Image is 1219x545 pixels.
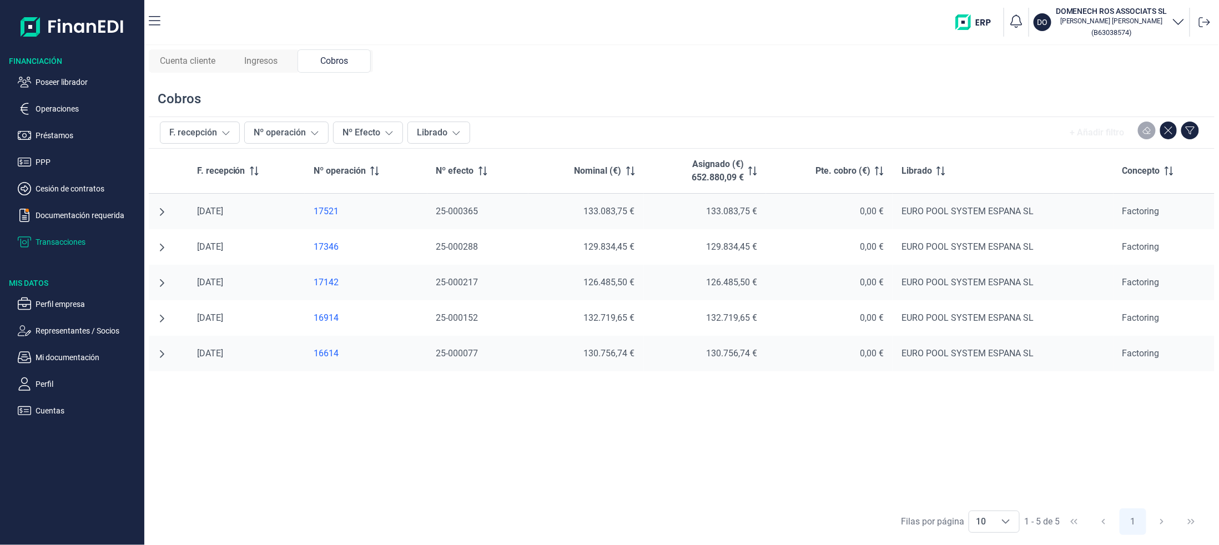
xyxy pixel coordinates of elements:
button: PPP [18,155,140,169]
button: Préstamos [18,129,140,142]
p: DO [1037,17,1048,28]
span: Factoring [1122,312,1160,323]
div: 0,00 € [775,241,884,253]
div: Choose [993,511,1019,532]
button: Page 1 [1120,508,1146,535]
img: erp [955,14,999,30]
div: Filas por página [901,515,964,528]
span: Ingresos [244,54,278,68]
button: Nº Efecto [333,122,403,144]
p: Poseer librador [36,75,140,89]
a: 17521 [314,206,419,217]
button: DODOMENECH ROS ASSOCIATS SL[PERSON_NAME] [PERSON_NAME](B63038574) [1034,6,1185,39]
a: 16614 [314,348,419,359]
div: Ingresos [224,49,298,73]
span: Factoring [1122,348,1160,359]
button: Cesión de contratos [18,182,140,195]
div: EURO POOL SYSTEM ESPANA SL [901,312,1104,324]
div: 132.719,65 € [653,312,758,324]
div: Cobros [298,49,371,73]
button: First Page [1061,508,1087,535]
div: [DATE] [197,206,296,217]
span: 25-000217 [436,277,478,287]
span: 25-000152 [436,312,478,323]
a: 16914 [314,312,419,324]
span: Factoring [1122,206,1160,216]
div: 133.083,75 € [653,206,758,217]
div: 126.485,50 € [653,277,758,288]
div: Cobros [158,90,201,108]
p: Documentación requerida [36,209,140,222]
div: [DATE] [197,277,296,288]
button: Perfil empresa [18,297,140,311]
img: Logo de aplicación [21,9,124,44]
button: F. recepción [160,122,240,144]
button: Transacciones [18,235,140,249]
p: Representantes / Socios [36,324,140,337]
p: Préstamos [36,129,140,142]
span: 1 - 5 de 5 [1024,517,1060,526]
div: 0,00 € [775,206,884,217]
p: 652.880,09 € [692,171,744,184]
div: EURO POOL SYSTEM ESPANA SL [901,277,1104,288]
small: Copiar cif [1092,28,1132,37]
button: Librado [407,122,470,144]
button: Documentación requerida [18,209,140,222]
p: Perfil [36,377,140,391]
span: Nº efecto [436,164,474,178]
a: 17142 [314,277,419,288]
p: Asignado (€) [692,158,744,171]
button: Mi documentación [18,351,140,364]
div: 132.719,65 € [537,312,634,324]
button: Representantes / Socios [18,324,140,337]
div: 126.485,50 € [537,277,634,288]
span: 25-000365 [436,206,478,216]
div: 130.756,74 € [537,348,634,359]
div: EURO POOL SYSTEM ESPANA SL [901,241,1104,253]
div: 129.834,45 € [653,241,758,253]
div: 0,00 € [775,348,884,359]
div: [DATE] [197,312,296,324]
span: Factoring [1122,241,1160,252]
button: Cuentas [18,404,140,417]
div: [DATE] [197,241,296,253]
button: undefined null [158,208,167,216]
button: undefined null [158,350,167,359]
button: Perfil [18,377,140,391]
p: Transacciones [36,235,140,249]
span: 10 [969,511,993,532]
span: 25-000077 [436,348,478,359]
span: F. recepción [197,164,245,178]
span: Pte. cobro (€) [815,164,870,178]
h3: DOMENECH ROS ASSOCIATS SL [1056,6,1167,17]
div: EURO POOL SYSTEM ESPANA SL [901,348,1104,359]
div: 130.756,74 € [653,348,758,359]
button: undefined null [158,314,167,323]
div: EURO POOL SYSTEM ESPANA SL [901,206,1104,217]
div: 129.834,45 € [537,241,634,253]
span: Cuenta cliente [160,54,215,68]
span: Concepto [1122,164,1160,178]
button: Next Page [1149,508,1175,535]
div: Cuenta cliente [151,49,224,73]
button: undefined null [158,279,167,287]
div: 133.083,75 € [537,206,634,217]
button: Previous Page [1090,508,1117,535]
p: Mi documentación [36,351,140,364]
button: Poseer librador [18,75,140,89]
span: Nº operación [314,164,366,178]
span: Cobros [320,54,348,68]
a: 17346 [314,241,419,253]
span: 25-000288 [436,241,478,252]
button: undefined null [158,243,167,252]
button: Operaciones [18,102,140,115]
div: 0,00 € [775,277,884,288]
div: [DATE] [197,348,296,359]
p: [PERSON_NAME] [PERSON_NAME] [1056,17,1167,26]
button: Nº operación [244,122,329,144]
span: Factoring [1122,277,1160,287]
